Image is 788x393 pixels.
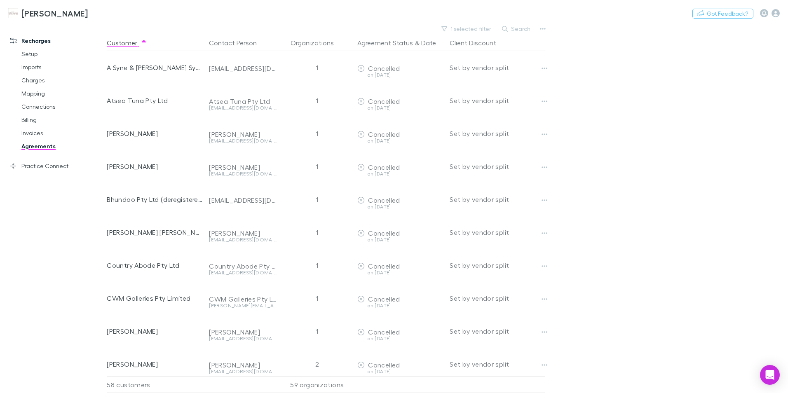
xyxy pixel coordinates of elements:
div: Atsea Tuna Pty Ltd [209,97,277,105]
div: [EMAIL_ADDRESS][DOMAIN_NAME] [209,64,277,73]
button: Search [498,24,535,34]
div: [PERSON_NAME] [209,163,277,171]
div: [EMAIL_ADDRESS][DOMAIN_NAME] [209,171,277,176]
span: Cancelled [368,328,400,336]
div: 1 [280,183,354,216]
div: 1 [280,117,354,150]
div: on [DATE] [357,138,443,143]
button: 1 selected filter [437,24,496,34]
div: [EMAIL_ADDRESS][DOMAIN_NAME] [209,196,277,204]
span: Cancelled [368,130,400,138]
div: Bhundoo Pty Ltd (deregistered) [107,183,202,216]
div: 1 [280,216,354,249]
div: Set by vendor split [450,84,545,117]
div: on [DATE] [357,270,443,275]
div: Country Abode Pty Ltd [107,249,202,282]
a: Billing [13,113,111,126]
span: Cancelled [368,64,400,72]
div: [PERSON_NAME] [PERSON_NAME] [107,216,202,249]
div: [EMAIL_ADDRESS][DOMAIN_NAME] [209,237,277,242]
div: 1 [280,249,354,282]
div: 59 organizations [280,377,354,393]
a: Setup [13,47,111,61]
span: Cancelled [368,163,400,171]
div: [PERSON_NAME] [107,117,202,150]
button: Got Feedback? [692,9,753,19]
div: 1 [280,84,354,117]
div: on [DATE] [357,303,443,308]
button: Date [421,35,436,51]
div: on [DATE] [357,237,443,242]
a: Connections [13,100,111,113]
div: [EMAIL_ADDRESS][DOMAIN_NAME] [209,336,277,341]
div: [PERSON_NAME] [107,150,202,183]
div: [EMAIL_ADDRESS][DOMAIN_NAME] [209,105,277,110]
div: Atsea Tuna Pty Ltd [107,84,202,117]
div: [PERSON_NAME] [209,328,277,336]
button: Customer [107,35,147,51]
div: 1 [280,282,354,315]
span: Cancelled [368,295,400,303]
div: 1 [280,315,354,348]
div: [EMAIL_ADDRESS][DOMAIN_NAME] [209,270,277,275]
div: on [DATE] [357,369,443,374]
div: Set by vendor split [450,51,545,84]
div: [PERSON_NAME] [209,229,277,237]
div: Set by vendor split [450,282,545,315]
img: Hales Douglass's Logo [8,8,18,18]
div: Set by vendor split [450,216,545,249]
div: Country Abode Pty Ltd [209,262,277,270]
div: on [DATE] [357,171,443,176]
div: [PERSON_NAME][EMAIL_ADDRESS][DOMAIN_NAME] [209,303,277,308]
div: 58 customers [107,377,206,393]
div: CWM Galleries Pty Ltd [209,295,277,303]
button: Client Discount [450,35,506,51]
button: Organizations [291,35,344,51]
div: 2 [280,348,354,381]
div: CWM Galleries Pty Limited [107,282,202,315]
div: A Syne & [PERSON_NAME] Syne & [PERSON_NAME] [PERSON_NAME] & R Syne [107,51,202,84]
a: [PERSON_NAME] [3,3,93,23]
div: [EMAIL_ADDRESS][DOMAIN_NAME] [209,369,277,374]
div: [PERSON_NAME] [209,361,277,369]
div: [EMAIL_ADDRESS][DOMAIN_NAME] [209,138,277,143]
a: Recharges [2,34,111,47]
div: Set by vendor split [450,150,545,183]
div: & [357,35,443,51]
div: 1 [280,51,354,84]
div: Set by vendor split [450,348,545,381]
span: Cancelled [368,229,400,237]
div: on [DATE] [357,204,443,209]
button: Contact Person [209,35,267,51]
div: Set by vendor split [450,117,545,150]
a: Charges [13,74,111,87]
div: [PERSON_NAME] [209,130,277,138]
div: Set by vendor split [450,183,545,216]
a: Mapping [13,87,111,100]
div: [PERSON_NAME] [107,348,202,381]
a: Invoices [13,126,111,140]
a: Practice Connect [2,159,111,173]
a: Agreements [13,140,111,153]
span: Cancelled [368,97,400,105]
div: Open Intercom Messenger [760,365,780,385]
div: [PERSON_NAME] [107,315,202,348]
div: on [DATE] [357,73,443,77]
span: Cancelled [368,196,400,204]
h3: [PERSON_NAME] [21,8,88,18]
div: on [DATE] [357,336,443,341]
span: Cancelled [368,262,400,270]
div: Set by vendor split [450,315,545,348]
div: 1 [280,150,354,183]
button: Agreement Status [357,35,413,51]
span: Cancelled [368,361,400,369]
div: on [DATE] [357,105,443,110]
a: Imports [13,61,111,74]
div: Set by vendor split [450,249,545,282]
